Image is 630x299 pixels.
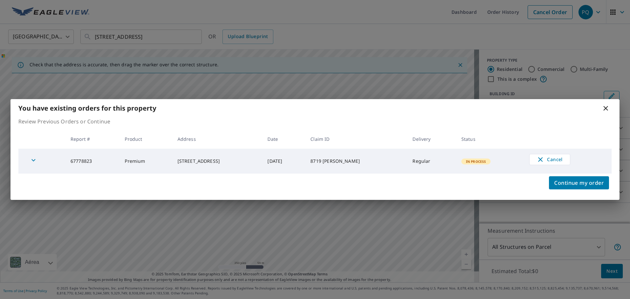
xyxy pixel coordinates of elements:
span: Continue my order [554,178,604,187]
td: [DATE] [262,149,305,174]
button: Cancel [529,154,570,165]
b: You have existing orders for this property [18,104,156,113]
th: Address [172,129,262,149]
button: Continue my order [549,176,609,189]
th: Status [456,129,524,149]
span: Cancel [536,156,563,163]
span: In Process [462,159,490,164]
td: Regular [407,149,456,174]
div: [STREET_ADDRESS] [178,158,257,164]
th: Delivery [407,129,456,149]
th: Date [262,129,305,149]
th: Claim ID [305,129,407,149]
td: Premium [119,149,172,174]
td: 67778823 [65,149,119,174]
p: Review Previous Orders or Continue [18,117,612,125]
th: Report # [65,129,119,149]
th: Product [119,129,172,149]
td: 8719 [PERSON_NAME] [305,149,407,174]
